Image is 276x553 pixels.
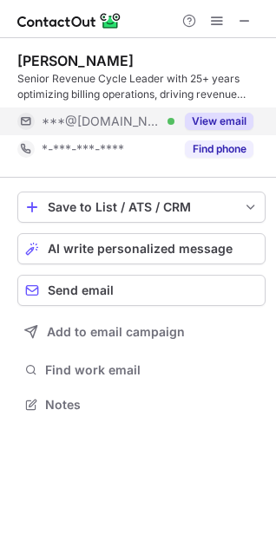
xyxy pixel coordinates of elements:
[17,10,122,31] img: ContactOut v5.3.10
[17,71,266,102] div: Senior Revenue Cycle Leader with 25+ years optimizing billing operations, driving revenue growth,...
[185,113,253,130] button: Reveal Button
[17,192,266,223] button: save-profile-one-click
[17,52,134,69] div: [PERSON_NAME]
[48,242,233,256] span: AI write personalized message
[42,114,161,129] span: ***@[DOMAIN_NAME]
[45,397,259,413] span: Notes
[17,316,266,348] button: Add to email campaign
[17,233,266,264] button: AI write personalized message
[47,325,185,339] span: Add to email campaign
[48,200,235,214] div: Save to List / ATS / CRM
[185,140,253,158] button: Reveal Button
[17,393,266,417] button: Notes
[45,362,259,378] span: Find work email
[17,275,266,306] button: Send email
[48,283,114,297] span: Send email
[17,358,266,382] button: Find work email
